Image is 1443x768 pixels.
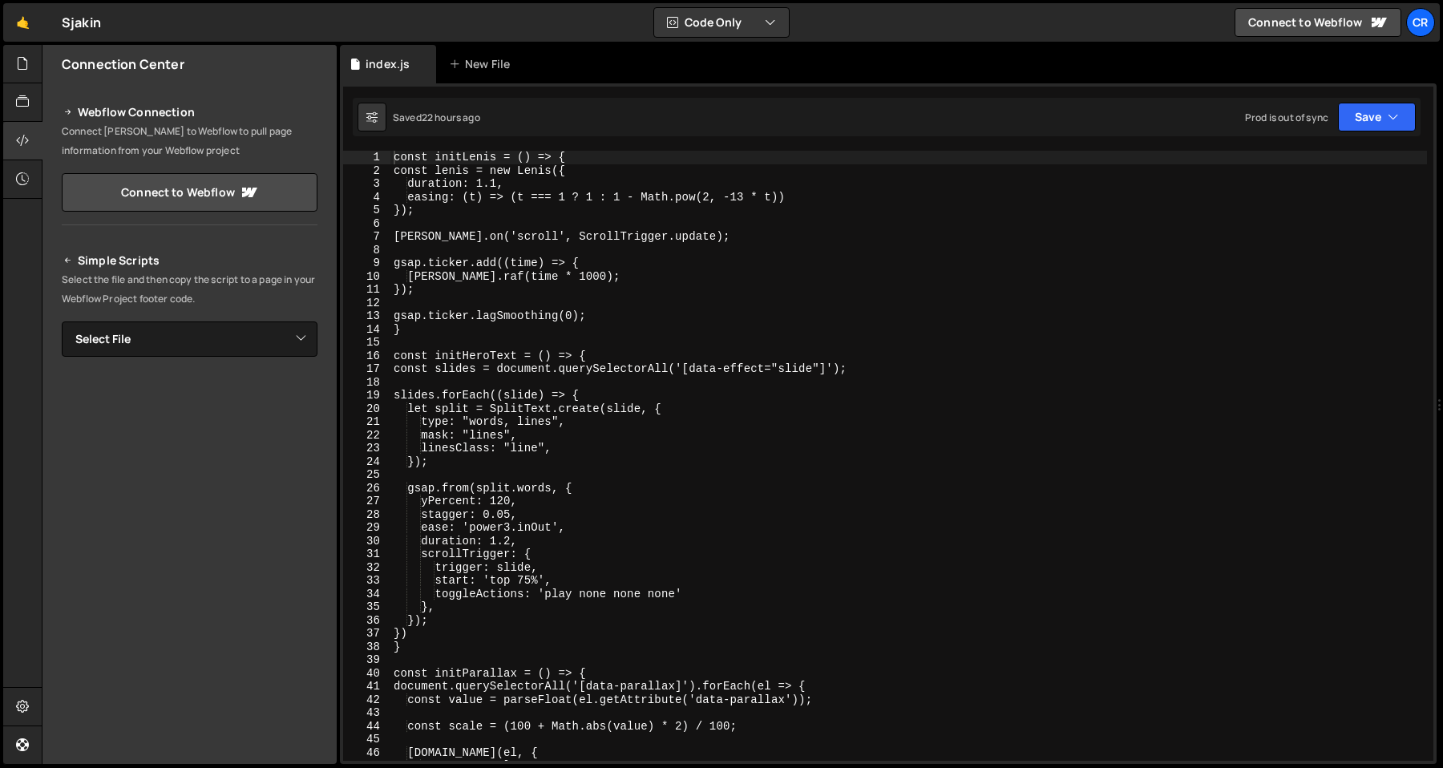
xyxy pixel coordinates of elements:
div: 13 [343,309,390,323]
div: New File [449,56,516,72]
div: 31 [343,548,390,561]
div: 34 [343,588,390,601]
iframe: YouTube video player [62,383,319,527]
div: 35 [343,600,390,614]
div: 41 [343,680,390,693]
p: Select the file and then copy the script to a page in your Webflow Project footer code. [62,270,317,309]
div: 25 [343,468,390,482]
a: Connect to Webflow [62,173,317,212]
div: 9 [343,257,390,270]
button: Save [1338,103,1416,131]
div: 3 [343,177,390,191]
div: 33 [343,574,390,588]
h2: Simple Scripts [62,251,317,270]
div: 1 [343,151,390,164]
div: 8 [343,244,390,257]
button: Code Only [654,8,789,37]
div: 45 [343,733,390,746]
div: Prod is out of sync [1245,111,1328,124]
div: 22 [343,429,390,443]
div: 11 [343,283,390,297]
div: 5 [343,204,390,217]
div: 22 hours ago [422,111,480,124]
div: 2 [343,164,390,178]
div: 40 [343,667,390,681]
div: 29 [343,521,390,535]
div: 39 [343,653,390,667]
div: 16 [343,350,390,363]
a: 🤙 [3,3,42,42]
div: 36 [343,614,390,628]
div: 21 [343,415,390,429]
div: 7 [343,230,390,244]
a: CR [1406,8,1435,37]
div: 42 [343,693,390,707]
div: 43 [343,706,390,720]
p: Connect [PERSON_NAME] to Webflow to pull page information from your Webflow project [62,122,317,160]
div: 46 [343,746,390,760]
div: 37 [343,627,390,641]
div: 18 [343,376,390,390]
div: 4 [343,191,390,204]
div: 28 [343,508,390,522]
div: Sjakin [62,13,101,32]
div: index.js [366,56,410,72]
div: 15 [343,336,390,350]
div: 44 [343,720,390,734]
div: 14 [343,323,390,337]
div: 12 [343,297,390,310]
div: 6 [343,217,390,231]
iframe: YouTube video player [62,538,319,682]
div: 27 [343,495,390,508]
div: 23 [343,442,390,455]
div: 26 [343,482,390,495]
div: Saved [393,111,480,124]
h2: Webflow Connection [62,103,317,122]
a: Connect to Webflow [1235,8,1401,37]
div: 38 [343,641,390,654]
div: 20 [343,402,390,416]
div: 19 [343,389,390,402]
div: 30 [343,535,390,548]
h2: Connection Center [62,55,184,73]
div: 24 [343,455,390,469]
div: 17 [343,362,390,376]
div: 10 [343,270,390,284]
div: 32 [343,561,390,575]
